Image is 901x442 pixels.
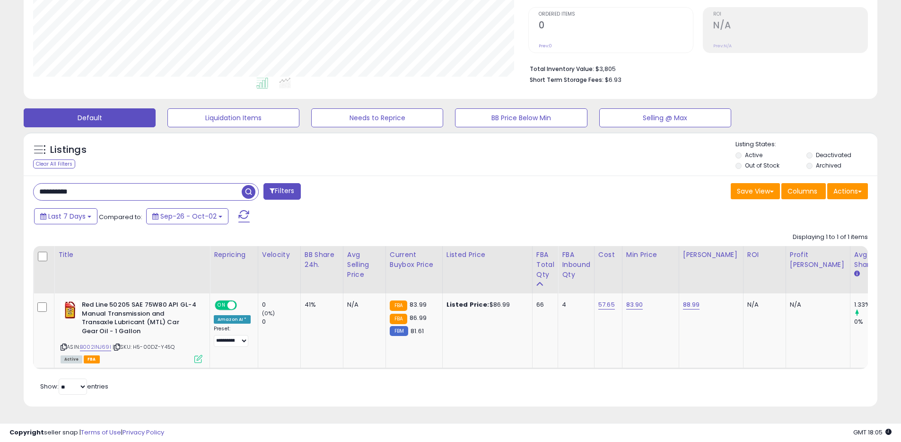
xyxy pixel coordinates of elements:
[536,301,551,309] div: 66
[816,151,851,159] label: Deactivated
[536,250,554,280] div: FBA Total Qty
[854,250,889,270] div: Avg BB Share
[530,62,861,74] li: $3,805
[626,300,643,309] a: 83.90
[747,250,782,260] div: ROI
[262,250,297,260] div: Velocity
[61,301,202,362] div: ASIN:
[262,309,275,317] small: (0%)
[599,108,731,127] button: Selling @ Max
[390,314,407,324] small: FBA
[390,326,408,336] small: FBM
[61,301,79,319] img: 41VWURI+WDL._SL40_.jpg
[40,382,108,391] span: Show: entries
[605,75,621,84] span: $6.93
[745,151,762,159] label: Active
[827,183,868,199] button: Actions
[216,301,227,309] span: ON
[446,301,525,309] div: $86.99
[787,186,817,196] span: Columns
[33,159,75,168] div: Clear All Filters
[539,12,693,17] span: Ordered Items
[311,108,443,127] button: Needs to Reprice
[263,183,300,200] button: Filters
[58,250,206,260] div: Title
[683,300,700,309] a: 88.99
[713,43,732,49] small: Prev: N/A
[854,270,860,278] small: Avg BB Share.
[305,301,336,309] div: 41%
[50,143,87,157] h5: Listings
[854,318,892,326] div: 0%
[790,301,843,309] div: N/A
[853,428,892,437] span: 2025-10-10 18:05 GMT
[411,327,424,336] span: 81.61
[160,212,217,221] span: Sep-26 - Oct-02
[80,343,111,351] a: B002INJ69I
[713,12,867,17] span: ROI
[735,140,877,149] p: Listing States:
[84,355,100,363] span: FBA
[530,65,594,73] b: Total Inventory Value:
[24,108,156,127] button: Default
[745,161,779,169] label: Out of Stock
[455,108,587,127] button: BB Price Below Min
[854,301,892,309] div: 1.33%
[816,161,841,169] label: Archived
[61,355,82,363] span: All listings currently available for purchase on Amazon
[236,301,251,309] span: OFF
[731,183,780,199] button: Save View
[598,250,618,260] div: Cost
[113,343,175,351] span: | SKU: H5-00DZ-Y45Q
[262,318,300,326] div: 0
[81,428,121,437] a: Terms of Use
[99,212,142,221] span: Compared to:
[390,250,438,270] div: Current Buybox Price
[167,108,299,127] button: Liquidation Items
[530,76,604,84] b: Short Term Storage Fees:
[9,428,164,437] div: seller snap | |
[347,301,378,309] div: N/A
[214,315,251,324] div: Amazon AI *
[410,313,427,322] span: 86.99
[48,212,86,221] span: Last 7 Days
[305,250,339,270] div: BB Share 24h.
[347,250,382,280] div: Avg Selling Price
[82,301,197,338] b: Red Line 50205 SAE 75W80 API GL-4 Manual Transmission and Transaxle Lubricant (MTL) Car Gear Oil ...
[598,300,615,309] a: 57.65
[790,250,846,270] div: Profit [PERSON_NAME]
[446,250,528,260] div: Listed Price
[34,208,97,224] button: Last 7 Days
[539,20,693,33] h2: 0
[122,428,164,437] a: Privacy Policy
[781,183,826,199] button: Columns
[713,20,867,33] h2: N/A
[9,428,44,437] strong: Copyright
[214,326,251,347] div: Preset:
[390,301,407,311] small: FBA
[446,300,490,309] b: Listed Price:
[410,300,427,309] span: 83.99
[146,208,228,224] button: Sep-26 - Oct-02
[562,301,587,309] div: 4
[683,250,739,260] div: [PERSON_NAME]
[626,250,675,260] div: Min Price
[793,233,868,242] div: Displaying 1 to 1 of 1 items
[747,301,779,309] div: N/A
[539,43,552,49] small: Prev: 0
[214,250,254,260] div: Repricing
[562,250,590,280] div: FBA inbound Qty
[262,301,300,309] div: 0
